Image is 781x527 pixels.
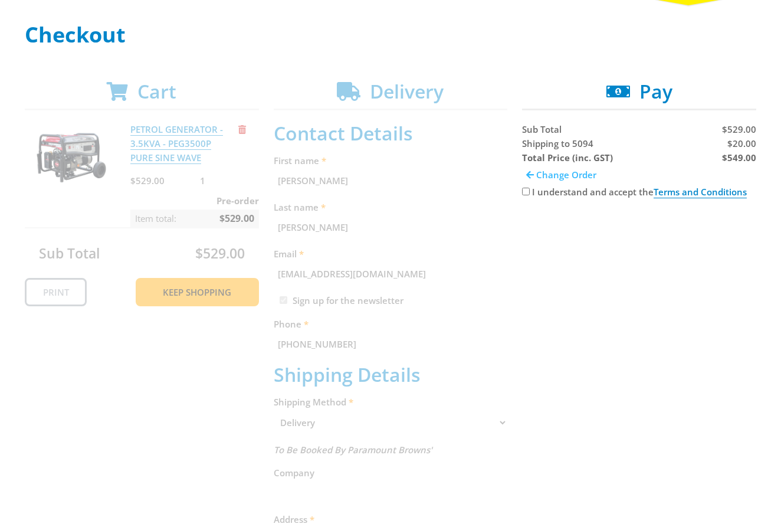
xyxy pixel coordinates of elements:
[722,123,756,135] span: $529.00
[532,186,747,198] label: I understand and accept the
[522,165,600,185] a: Change Order
[727,138,756,149] span: $20.00
[522,123,562,135] span: Sub Total
[639,78,672,104] span: Pay
[654,186,747,198] a: Terms and Conditions
[25,23,756,47] h1: Checkout
[522,138,593,149] span: Shipping to 5094
[522,152,613,163] strong: Total Price (inc. GST)
[522,188,530,195] input: Please accept the terms and conditions.
[722,152,756,163] strong: $549.00
[536,169,596,181] span: Change Order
